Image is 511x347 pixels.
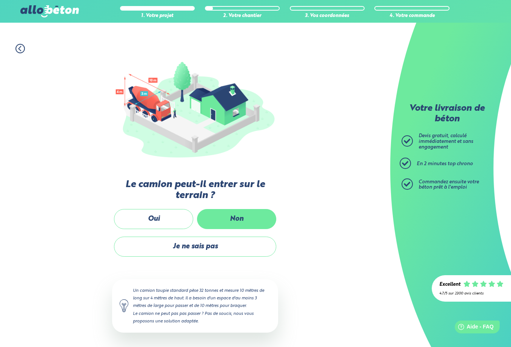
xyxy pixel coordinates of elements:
img: allobéton [20,5,78,17]
label: Le camion peut-il entrer sur le terrain ? [112,179,278,201]
span: Devis gratuit, calculé immédiatement et sans engagement [419,133,473,149]
label: Je ne sais pas [114,237,276,257]
div: 1. Votre projet [120,13,195,19]
p: Votre livraison de béton [403,104,490,124]
div: Excellent [439,282,460,288]
div: 3. Vos coordonnées [290,13,365,19]
iframe: Help widget launcher [444,318,503,339]
div: Un camion toupie standard pèse 32 tonnes et mesure 10 mètres de long sur 4 mètres de haut. Il a b... [112,279,278,333]
div: 4. Votre commande [374,13,449,19]
label: Non [197,209,276,229]
div: 2. Votre chantier [205,13,280,19]
span: En 2 minutes top chrono [417,161,473,166]
label: Oui [114,209,193,229]
div: 4.7/5 sur 2300 avis clients [439,291,503,296]
span: Commandez ensuite votre béton prêt à l'emploi [419,180,479,190]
